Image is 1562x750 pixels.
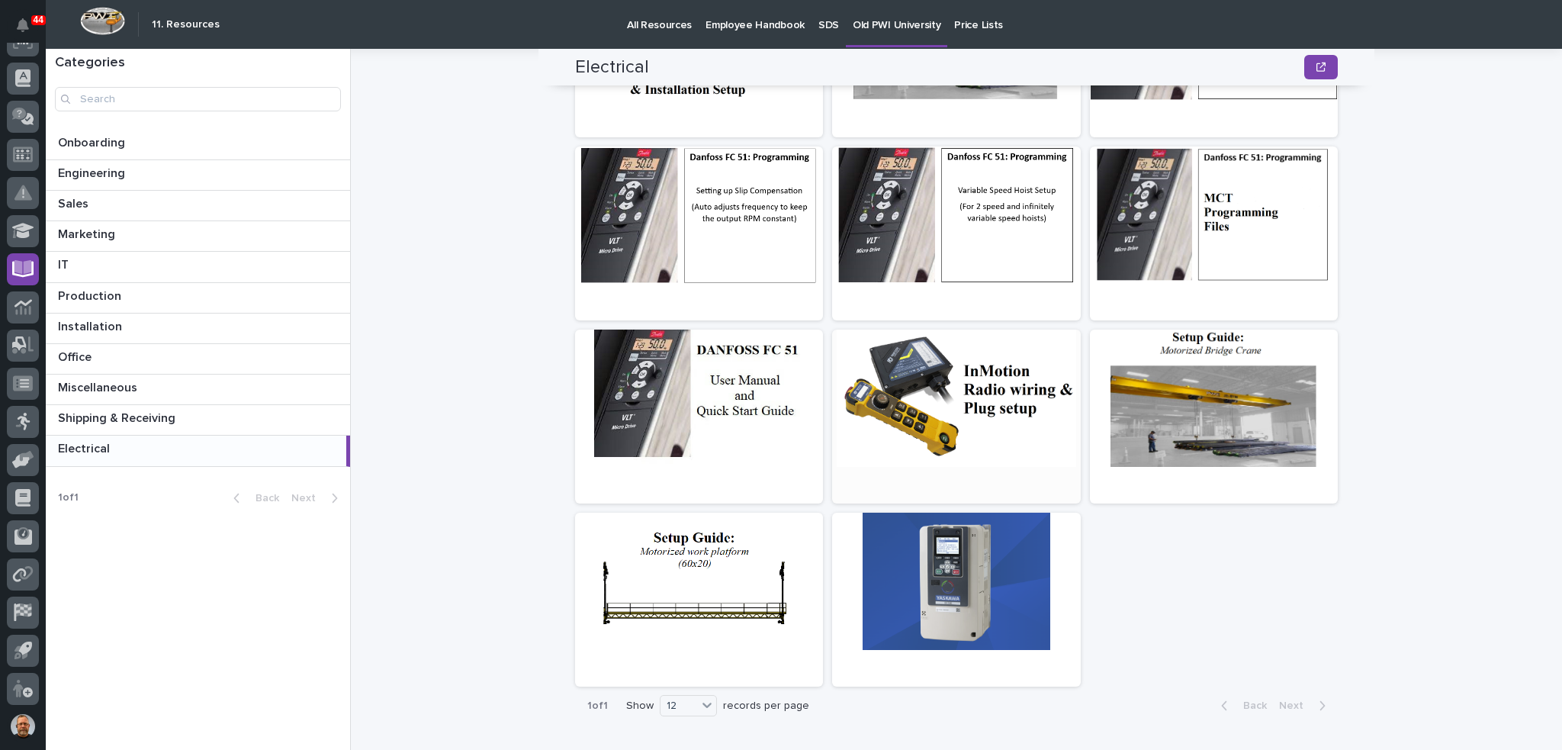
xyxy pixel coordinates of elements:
h2: 11. Resources [152,18,220,31]
div: Notifications44 [19,18,39,43]
span: Next [291,491,325,505]
a: Shipping & ReceivingShipping & Receiving [46,405,350,436]
a: ElectricalElectrical [46,436,350,466]
p: IT [58,255,72,272]
span: Next [1279,699,1313,713]
p: 1 of 1 [575,687,620,725]
a: MarketingMarketing [46,221,350,252]
p: Show [626,700,654,713]
p: Installation [58,317,125,334]
button: Back [221,491,285,505]
button: Notifications [7,9,39,41]
p: records per page [723,700,809,713]
input: Search [55,87,341,111]
p: 44 [34,14,43,25]
a: SalesSales [46,191,350,221]
p: Marketing [58,224,118,242]
p: Shipping & Receiving [58,408,178,426]
a: ITIT [46,252,350,282]
h2: Electrical [575,56,649,79]
a: OnboardingOnboarding [46,130,350,160]
button: Back [1209,699,1273,713]
span: Back [246,491,279,505]
a: ProductionProduction [46,283,350,314]
p: Production [58,286,124,304]
a: InstallationInstallation [46,314,350,344]
button: Next [1273,699,1338,713]
p: Electrical [58,439,113,456]
div: 12 [660,698,697,714]
button: Next [285,491,350,505]
h1: Categories [55,55,341,72]
button: users-avatar [7,710,39,742]
p: Onboarding [58,133,128,150]
p: Office [58,347,95,365]
p: Sales [58,194,92,211]
a: OfficeOffice [46,344,350,375]
img: Workspace Logo [80,7,125,35]
p: Engineering [58,163,128,181]
p: Miscellaneous [58,378,140,395]
p: 1 of 1 [46,479,91,517]
span: Back [1234,699,1267,713]
a: EngineeringEngineering [46,160,350,191]
a: MiscellaneousMiscellaneous [46,375,350,405]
